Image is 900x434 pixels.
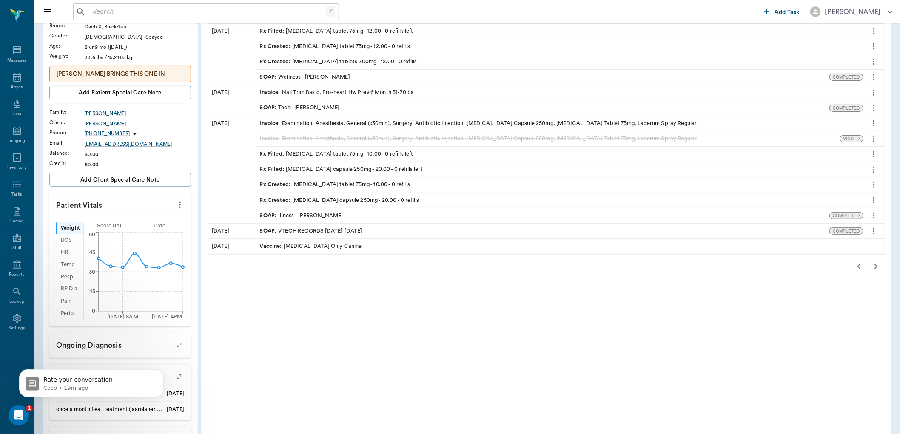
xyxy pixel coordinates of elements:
[260,88,282,96] span: Invoice :
[26,405,33,412] span: 1
[9,272,25,278] div: Reports
[830,74,863,80] span: COMPLETED
[57,70,184,79] p: [PERSON_NAME] BRINGS THIS ONE IN
[85,161,191,168] div: $0.00
[867,70,881,85] button: more
[260,212,279,220] span: SOAP :
[260,150,413,158] div: [MEDICAL_DATA] tablet 75mg - 10.00 - 0 refills left
[9,138,25,144] div: Imaging
[89,232,95,237] tspan: 60
[85,140,191,148] a: [EMAIL_ADDRESS][DOMAIN_NAME]
[92,309,95,314] tspan: 0
[867,224,881,238] button: more
[830,213,863,219] span: COMPLETED
[90,289,95,294] tspan: 15
[85,54,191,61] div: 33.6 lbs / 15.2407 kg
[89,250,95,255] tspan: 45
[85,23,191,31] div: Dach X, Black/tan
[867,54,881,69] button: more
[260,196,419,204] div: [MEDICAL_DATA] capsule 250mg - 20.00 - 0 refills
[85,110,191,117] a: [PERSON_NAME]
[49,149,85,157] div: Balance :
[867,24,881,38] button: more
[12,111,21,117] div: Labs
[56,234,83,247] div: BCS
[260,73,279,81] span: SOAP :
[7,165,26,171] div: Inventory
[761,4,803,20] button: Add Task
[260,165,422,173] div: [MEDICAL_DATA] capsule 250mg - 20.00 - 0 refills left
[260,27,286,35] span: Rx Filled :
[39,3,56,20] button: Close drawer
[12,245,21,251] div: Staff
[260,58,417,66] div: [MEDICAL_DATA] tablets 200mg - 12.00 - 0 refills
[830,105,863,111] span: COMPLETED
[803,4,900,20] button: [PERSON_NAME]
[867,101,881,115] button: more
[49,119,85,126] div: Client :
[56,247,83,259] div: HR
[80,175,160,184] span: Add client Special Care Note
[260,196,293,204] span: Rx Created :
[173,198,187,212] button: more
[867,147,881,162] button: more
[85,120,191,128] a: [PERSON_NAME]
[260,58,293,66] span: Rx Created :
[49,32,85,40] div: Gender :
[49,159,85,167] div: Credit :
[49,108,85,116] div: Family :
[260,150,286,158] span: Rx Filled :
[825,7,881,17] div: [PERSON_NAME]
[260,43,410,51] div: [MEDICAL_DATA] tablet 75mg - 12.00 - 0 refills
[260,104,340,112] div: Tech - [PERSON_NAME]
[56,295,83,307] div: Pain
[260,135,697,143] div: Examination, Anesthesia, General (<30min), Surgery, Antibiotic Injection, [MEDICAL_DATA] Capsule ...
[49,193,191,215] p: Patient Vitals
[89,269,95,275] tspan: 30
[56,222,83,234] div: Weight
[867,39,881,54] button: more
[49,173,191,187] button: Add client Special Care Note
[867,208,881,223] button: more
[260,181,293,189] span: Rx Created :
[11,191,22,198] div: Tasks
[49,86,191,99] button: Add patient Special Care Note
[11,84,23,91] div: Appts
[260,73,350,81] div: Wellness - [PERSON_NAME]
[56,271,83,283] div: Resp
[85,150,191,158] div: $0.00
[260,227,279,235] span: SOAP :
[260,242,362,250] div: [MEDICAL_DATA] Only Canine
[867,162,881,177] button: more
[260,135,282,143] span: Invoice :
[49,129,85,136] div: Phone :
[867,116,881,130] button: more
[85,130,130,137] p: [PHONE_NUMBER]
[107,314,138,319] tspan: [DATE] 8AM
[326,6,335,17] div: /
[7,57,27,64] div: Messages
[840,136,863,142] span: VOIDED
[84,222,134,230] div: Score ( lb )
[208,239,256,254] div: [DATE]
[134,222,185,230] div: Date
[830,228,863,234] span: COMPLETED
[85,33,191,41] div: [DEMOGRAPHIC_DATA] - Spayed
[260,165,286,173] span: Rx Filled :
[260,43,293,51] span: Rx Created :
[49,42,85,50] div: Age :
[9,298,24,305] div: Lookup
[49,139,85,147] div: Email :
[260,88,414,96] div: Nail Trim Basic, Pro-heart Hw Prev 6 Month 31-70lbs
[867,85,881,100] button: more
[49,333,191,355] p: Ongoing diagnosis
[208,116,256,223] div: [DATE]
[56,258,83,271] div: Temp
[260,119,282,128] span: Invoice :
